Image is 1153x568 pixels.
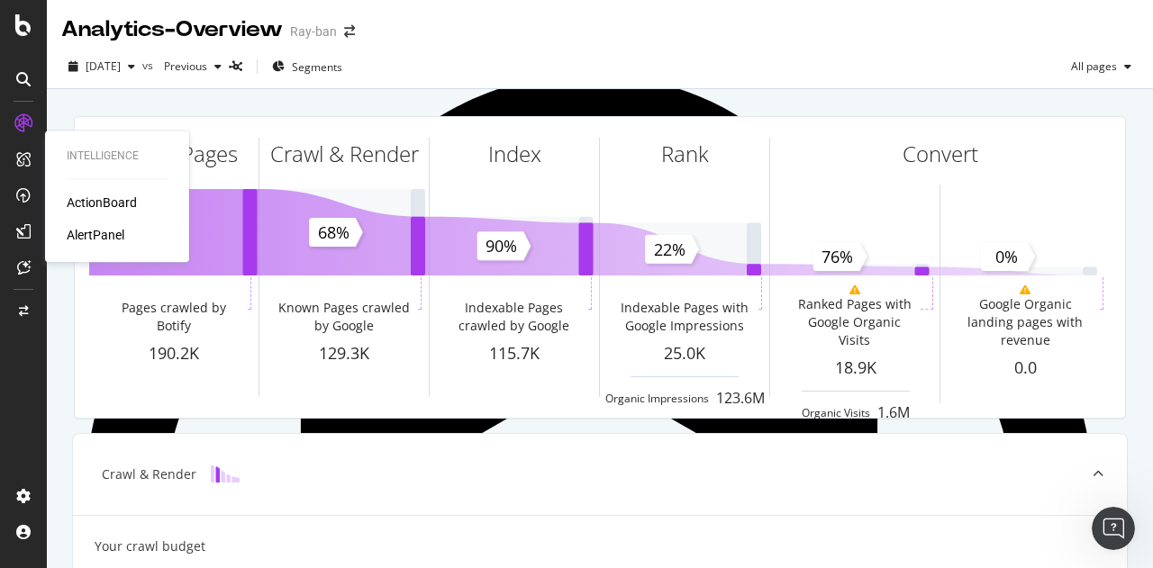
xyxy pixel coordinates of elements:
[270,139,419,169] div: Crawl & Render
[61,52,142,81] button: [DATE]
[344,25,355,38] div: arrow-right-arrow-left
[600,342,769,365] div: 25.0K
[61,14,283,45] div: Analytics - Overview
[661,139,709,169] div: Rank
[292,59,342,75] span: Segments
[103,299,244,335] div: Pages crawled by Botify
[67,149,168,164] div: Intelligence
[290,23,337,41] div: Ray-ban
[89,342,259,365] div: 190.2K
[142,58,157,73] span: vs
[605,391,709,406] div: Organic Impressions
[1064,52,1139,81] button: All pages
[67,226,124,244] a: AlertPanel
[1092,507,1135,550] iframe: Intercom live chat
[157,59,207,74] span: Previous
[67,194,137,212] a: ActionBoard
[86,59,121,74] span: 2025 Sep. 23rd
[211,465,240,482] img: block-icon
[265,52,350,81] button: Segments
[259,342,429,365] div: 129.3K
[443,299,585,335] div: Indexable Pages crawled by Google
[95,537,205,555] div: Your crawl budget
[1064,59,1117,74] span: All pages
[488,139,541,169] div: Index
[102,465,196,483] div: Crawl & Render
[273,299,414,335] div: Known Pages crawled by Google
[430,342,599,365] div: 115.7K
[716,388,765,409] div: 123.6M
[157,52,229,81] button: Previous
[613,299,755,335] div: Indexable Pages with Google Impressions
